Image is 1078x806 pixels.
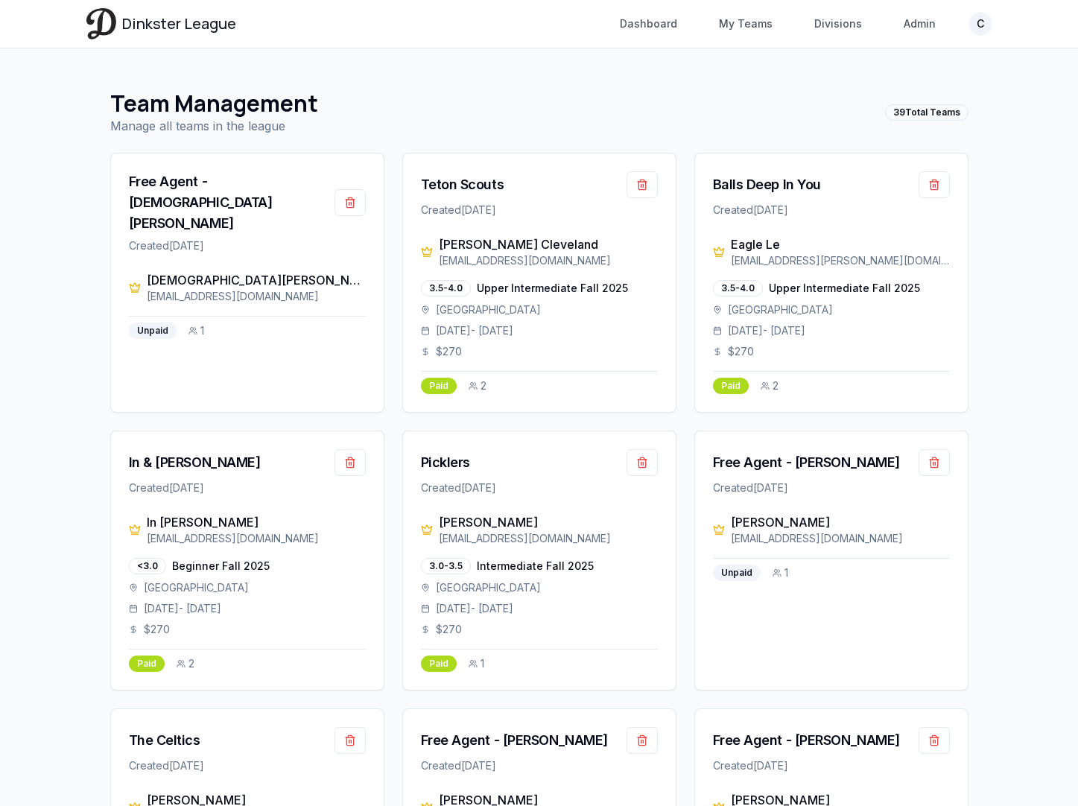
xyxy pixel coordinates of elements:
div: Created [DATE] [129,238,366,253]
div: Paid [129,656,165,672]
p: Manage all teams in the league [110,117,318,135]
a: My Teams [710,10,781,37]
div: Created [DATE] [421,203,658,218]
span: [DATE] - [DATE] [436,601,513,616]
span: [DATE] - [DATE] [436,323,513,338]
a: Free Agent - [PERSON_NAME] [713,452,900,473]
div: 2 [469,378,486,393]
div: Created [DATE] [421,480,658,495]
div: [EMAIL_ADDRESS][DOMAIN_NAME] [439,531,658,546]
img: Dinkster [86,8,116,39]
div: 3.5-4.0 [713,280,763,296]
div: $ 270 [421,344,658,359]
a: In & [PERSON_NAME] [129,452,261,473]
div: Created [DATE] [129,758,366,773]
div: 1 [188,323,204,338]
div: Created [DATE] [421,758,658,773]
div: Created [DATE] [129,480,366,495]
a: Admin [895,10,945,37]
div: 1 [773,565,788,580]
div: Created [DATE] [713,480,950,495]
div: Paid [713,378,749,394]
div: In [PERSON_NAME] [147,513,366,531]
span: [DATE] - [DATE] [728,323,805,338]
div: $ 270 [421,622,658,637]
a: Dashboard [611,10,686,37]
div: 39 Total Teams [885,104,968,121]
a: Free Agent - [PERSON_NAME] [421,730,608,751]
a: Teton Scouts [421,174,504,195]
span: [GEOGRAPHIC_DATA] [144,580,249,595]
div: <3.0 [129,558,166,574]
div: 2 [177,656,194,671]
div: Eagle Le [731,235,950,253]
div: 3.0-3.5 [421,558,471,574]
div: [EMAIL_ADDRESS][DOMAIN_NAME] [147,531,366,546]
div: [DEMOGRAPHIC_DATA][PERSON_NAME] [147,271,366,289]
div: [PERSON_NAME] [439,513,658,531]
a: Balls Deep In You [713,174,821,195]
div: Paid [421,656,457,672]
div: $ 270 [129,622,366,637]
span: [GEOGRAPHIC_DATA] [436,580,541,595]
div: Created [DATE] [713,758,950,773]
div: Unpaid [129,323,177,339]
span: [DATE] - [DATE] [144,601,221,616]
div: Unpaid [713,565,761,581]
div: Created [DATE] [713,203,950,218]
div: [EMAIL_ADDRESS][DOMAIN_NAME] [147,289,366,304]
span: [GEOGRAPHIC_DATA] [436,302,541,317]
a: Free Agent - [PERSON_NAME] [713,730,900,751]
div: $ 270 [713,344,950,359]
div: [EMAIL_ADDRESS][PERSON_NAME][DOMAIN_NAME] [731,253,950,268]
div: 1 [469,656,484,671]
div: 2 [761,378,779,393]
span: Upper Intermediate Fall 2025 [477,281,628,296]
iframe: chat widget [1008,739,1056,784]
a: Dinkster League [86,8,236,39]
div: 3.5-4.0 [421,280,471,296]
span: Dinkster League [122,13,236,34]
span: Upper Intermediate Fall 2025 [769,281,920,296]
div: [PERSON_NAME] [731,513,950,531]
a: Picklers [421,452,470,473]
button: C [968,12,992,36]
span: Intermediate Fall 2025 [477,559,594,574]
div: [PERSON_NAME] Cleveland [439,235,658,253]
h1: Team Management [110,90,318,117]
a: Free Agent - [DEMOGRAPHIC_DATA][PERSON_NAME] [129,171,335,234]
div: [EMAIL_ADDRESS][DOMAIN_NAME] [439,253,658,268]
span: [GEOGRAPHIC_DATA] [728,302,833,317]
a: Divisions [805,10,871,37]
a: The Celtics [129,730,200,751]
span: Beginner Fall 2025 [172,559,270,574]
div: Paid [421,378,457,394]
div: [EMAIL_ADDRESS][DOMAIN_NAME] [731,531,950,546]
